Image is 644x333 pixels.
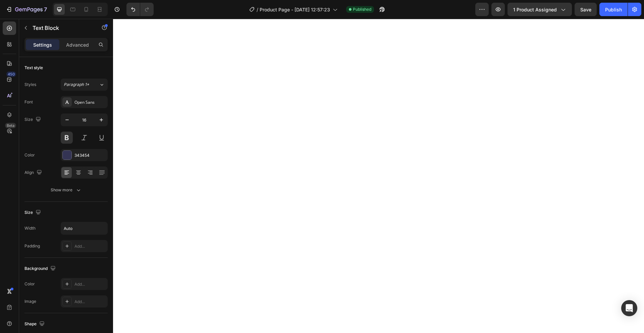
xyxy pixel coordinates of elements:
[24,281,35,287] div: Color
[24,298,36,304] div: Image
[74,281,106,287] div: Add...
[24,264,57,273] div: Background
[24,168,43,177] div: Align
[24,115,42,124] div: Size
[74,152,106,158] div: 343454
[6,72,16,77] div: 450
[61,79,108,91] button: Paragraph 1*
[74,99,106,105] div: Open Sans
[33,41,52,48] p: Settings
[24,184,108,196] button: Show more
[61,222,107,234] input: Auto
[580,7,591,12] span: Save
[260,6,330,13] span: Product Page - [DATE] 12:57:23
[44,5,47,13] p: 7
[5,123,16,128] div: Beta
[24,152,35,158] div: Color
[507,3,572,16] button: 1 product assigned
[24,243,40,249] div: Padding
[24,320,46,329] div: Shape
[605,6,622,13] div: Publish
[66,41,89,48] p: Advanced
[24,208,42,217] div: Size
[24,225,36,231] div: Width
[621,300,637,316] div: Open Intercom Messenger
[33,24,90,32] p: Text Block
[257,6,258,13] span: /
[24,65,43,71] div: Text style
[126,3,154,16] div: Undo/Redo
[74,299,106,305] div: Add...
[51,187,82,193] div: Show more
[74,243,106,249] div: Add...
[113,19,644,333] iframe: Design area
[599,3,628,16] button: Publish
[3,3,50,16] button: 7
[575,3,597,16] button: Save
[24,82,36,88] div: Styles
[24,99,33,105] div: Font
[353,6,371,12] span: Published
[513,6,557,13] span: 1 product assigned
[64,82,89,88] span: Paragraph 1*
